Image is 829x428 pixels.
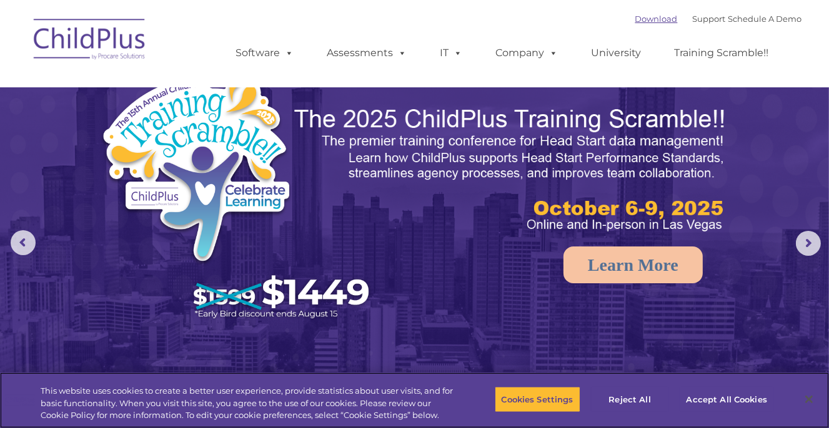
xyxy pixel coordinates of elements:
a: Download [635,14,678,24]
font: | [635,14,802,24]
a: Assessments [315,41,420,66]
button: Cookies Settings [495,386,580,412]
a: Learn More [563,246,703,283]
a: IT [428,41,475,66]
img: ChildPlus by Procare Solutions [27,10,152,72]
button: Reject All [591,386,669,412]
a: University [579,41,654,66]
div: This website uses cookies to create a better user experience, provide statistics about user visit... [41,385,456,422]
a: Training Scramble!! [662,41,782,66]
a: Support [693,14,726,24]
a: Company [484,41,571,66]
button: Accept All Cookies [680,386,774,412]
a: Schedule A Demo [728,14,802,24]
button: Close [795,386,823,413]
span: Phone number [174,134,227,143]
a: Software [224,41,307,66]
span: Last name [174,82,212,92]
